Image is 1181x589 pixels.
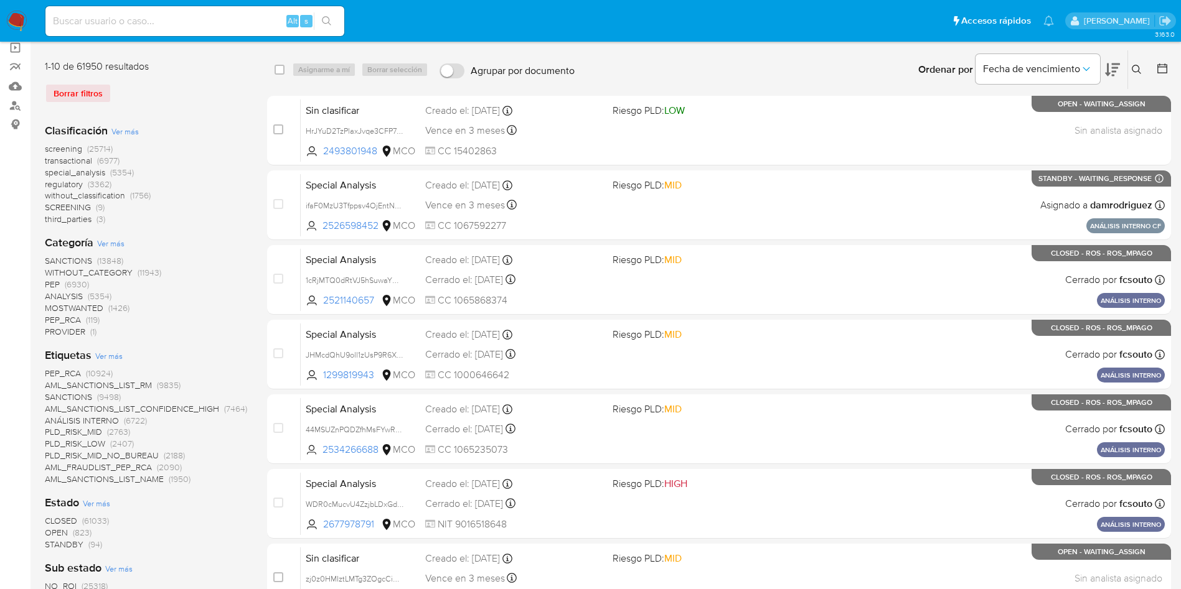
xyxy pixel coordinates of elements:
span: 3.163.0 [1155,29,1175,39]
a: Salir [1159,14,1172,27]
span: s [304,15,308,27]
span: Accesos rápidos [961,14,1031,27]
a: Notificaciones [1043,16,1054,26]
span: Alt [288,15,298,27]
button: search-icon [314,12,339,30]
input: Buscar usuario o caso... [45,13,344,29]
p: damian.rodriguez@mercadolibre.com [1084,15,1154,27]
